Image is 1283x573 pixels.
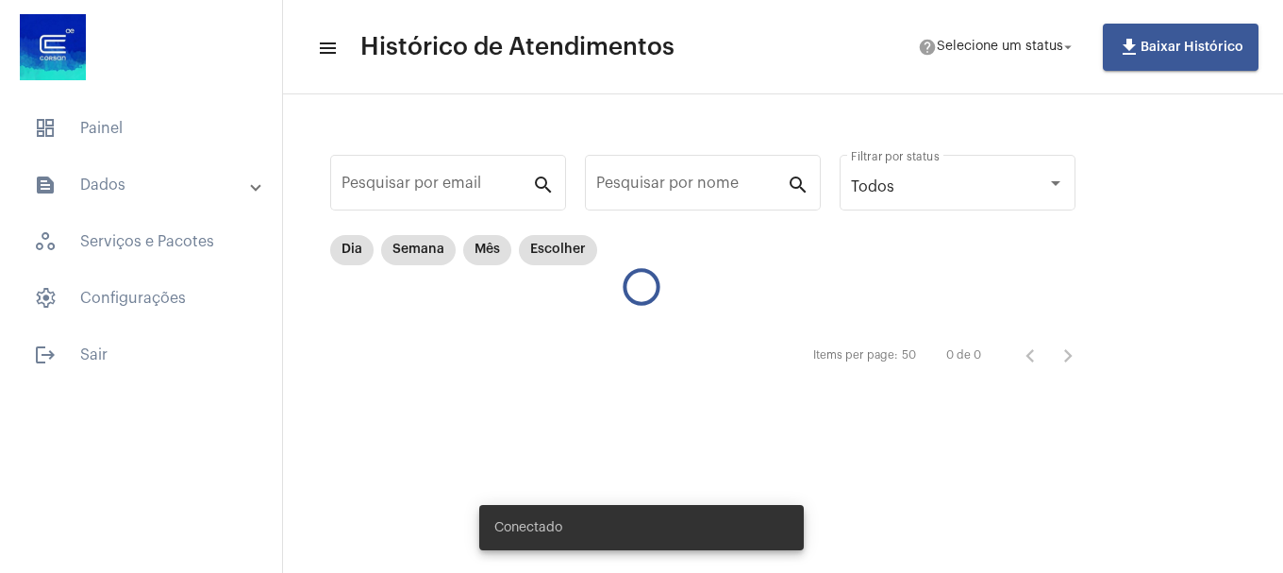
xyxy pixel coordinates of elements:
mat-icon: file_download [1118,36,1141,59]
input: Pesquisar por nome [596,178,787,195]
div: 50 [902,349,916,362]
span: sidenav icon [34,117,57,140]
mat-expansion-panel-header: sidenav iconDados [11,162,282,208]
img: d4669ae0-8c07-2337-4f67-34b0df7f5ae4.jpeg [15,9,91,85]
span: Todos [851,179,894,194]
span: Selecione um status [937,41,1063,54]
span: Histórico de Atendimentos [360,32,675,62]
span: Baixar Histórico [1118,41,1243,54]
mat-chip: Dia [330,235,374,265]
mat-icon: search [787,173,809,195]
span: Conectado [494,518,562,537]
span: sidenav icon [34,287,57,310]
span: Sair [19,332,263,378]
button: Página anterior [1011,337,1049,375]
span: Painel [19,106,263,151]
div: Items per page: [813,349,898,362]
mat-icon: sidenav icon [34,344,57,366]
mat-icon: sidenav icon [34,174,57,196]
button: Próxima página [1049,337,1087,375]
button: Selecione um status [907,28,1088,66]
input: Pesquisar por email [342,178,532,195]
mat-chip: Mês [463,235,511,265]
mat-icon: arrow_drop_down [1059,39,1076,56]
mat-icon: sidenav icon [317,37,336,59]
mat-icon: help [918,38,937,57]
span: Serviços e Pacotes [19,219,263,264]
div: 0 de 0 [946,349,981,362]
mat-chip: Semana [381,235,456,265]
mat-chip: Escolher [519,235,597,265]
button: Baixar Histórico [1103,24,1258,71]
span: Configurações [19,276,263,321]
mat-panel-title: Dados [34,174,252,196]
mat-icon: search [532,173,555,195]
span: sidenav icon [34,230,57,253]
